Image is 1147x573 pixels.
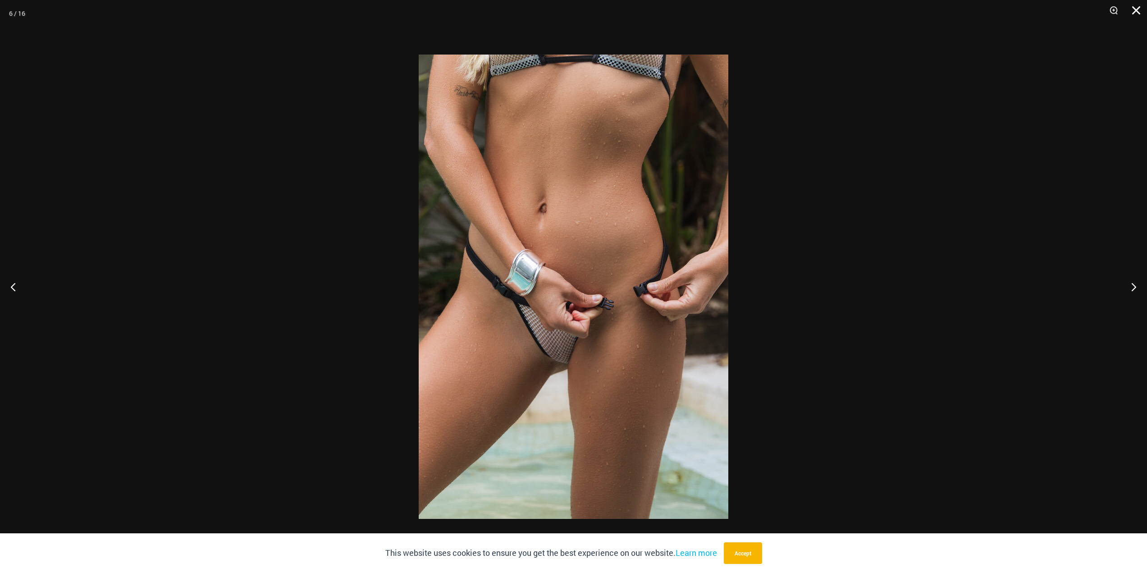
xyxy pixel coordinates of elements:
p: This website uses cookies to ensure you get the best experience on our website. [385,546,717,560]
div: 6 / 16 [9,7,25,20]
img: Trade Winds IvoryInk 469 Thong 02 [419,55,728,519]
button: Next [1113,264,1147,309]
button: Accept [724,542,762,564]
a: Learn more [676,547,717,558]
